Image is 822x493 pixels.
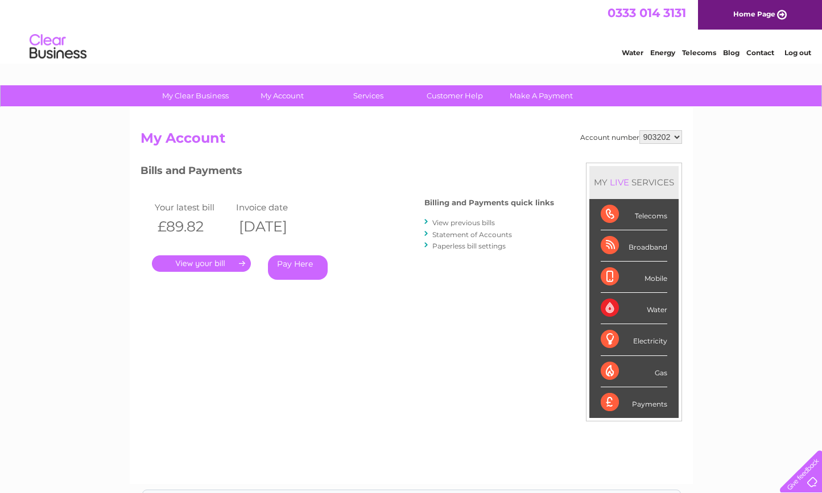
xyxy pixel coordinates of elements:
a: Water [622,48,643,57]
div: Water [601,293,667,324]
img: logo.png [29,30,87,64]
div: Account number [580,130,682,144]
h2: My Account [141,130,682,152]
th: [DATE] [233,215,315,238]
a: Telecoms [682,48,716,57]
h3: Bills and Payments [141,163,554,183]
td: Your latest bill [152,200,234,215]
div: Mobile [601,262,667,293]
a: Paperless bill settings [432,242,506,250]
div: LIVE [608,177,631,188]
a: Statement of Accounts [432,230,512,239]
div: Electricity [601,324,667,355]
a: . [152,255,251,272]
a: My Clear Business [148,85,242,106]
a: Customer Help [408,85,502,106]
a: Energy [650,48,675,57]
h4: Billing and Payments quick links [424,198,554,207]
div: Clear Business is a trading name of Verastar Limited (registered in [GEOGRAPHIC_DATA] No. 3667643... [143,6,680,55]
a: Pay Here [268,255,328,280]
div: Payments [601,387,667,418]
a: View previous bills [432,218,495,227]
div: MY SERVICES [589,166,679,198]
a: Services [321,85,415,106]
div: Broadband [601,230,667,262]
div: Gas [601,356,667,387]
div: Telecoms [601,199,667,230]
a: Contact [746,48,774,57]
a: Log out [784,48,811,57]
a: Make A Payment [494,85,588,106]
a: My Account [235,85,329,106]
a: Blog [723,48,740,57]
td: Invoice date [233,200,315,215]
a: 0333 014 3131 [608,6,686,20]
th: £89.82 [152,215,234,238]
